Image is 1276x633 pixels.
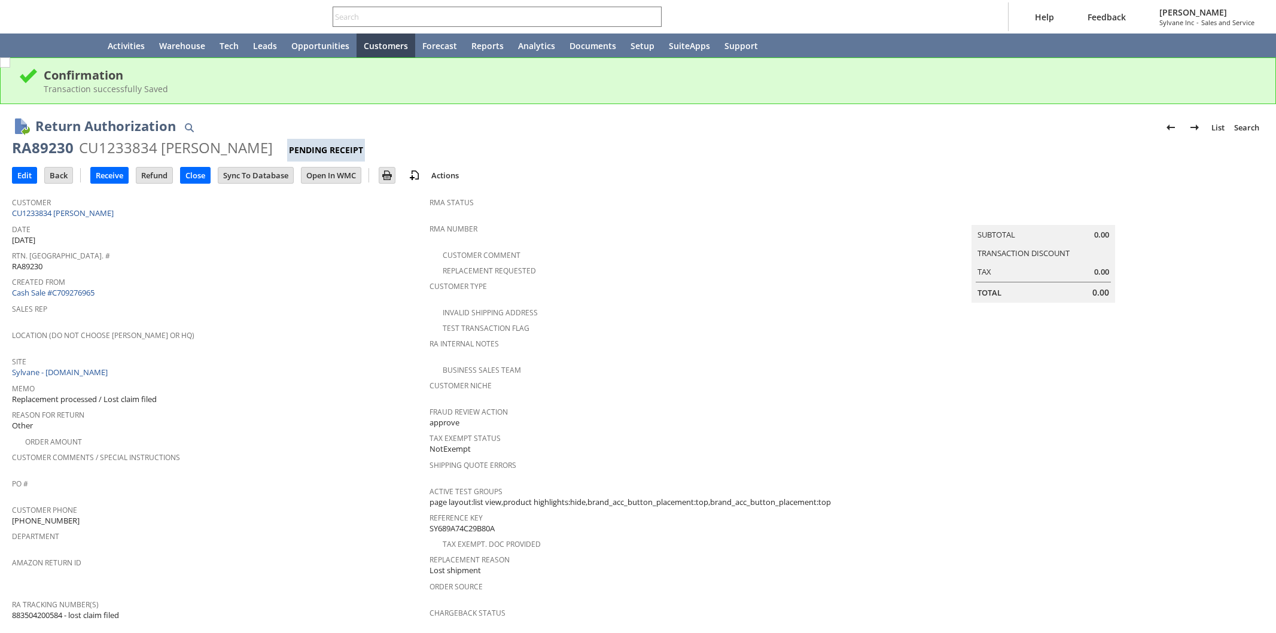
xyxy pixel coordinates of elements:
[562,34,623,57] a: Documents
[430,407,508,417] a: Fraud Review Action
[12,224,31,235] a: Date
[1094,266,1109,278] span: 0.00
[79,138,273,157] div: CU1233834 [PERSON_NAME]
[91,168,128,183] input: Receive
[427,170,464,181] a: Actions
[471,40,504,51] span: Reports
[1092,287,1109,299] span: 0.00
[12,515,80,527] span: [PHONE_NUMBER]
[430,224,477,234] a: RMA Number
[12,367,111,378] a: Sylvane - [DOMAIN_NAME]
[430,443,471,455] span: NotExempt
[212,34,246,57] a: Tech
[415,34,464,57] a: Forecast
[724,40,758,51] span: Support
[12,261,42,272] span: RA89230
[12,420,33,431] span: Other
[511,34,562,57] a: Analytics
[443,365,521,375] a: Business Sales Team
[284,34,357,57] a: Opportunities
[518,40,555,51] span: Analytics
[977,266,991,277] a: Tax
[443,308,538,318] a: Invalid Shipping Address
[364,40,408,51] span: Customers
[669,40,710,51] span: SuiteApps
[14,34,43,57] a: Recent Records
[72,34,101,57] a: Home
[1196,18,1199,27] span: -
[1159,7,1254,18] span: [PERSON_NAME]
[159,40,205,51] span: Warehouse
[443,266,536,276] a: Replacement Requested
[662,34,717,57] a: SuiteApps
[430,339,499,349] a: RA Internal Notes
[1094,229,1109,241] span: 0.00
[12,410,84,420] a: Reason For Return
[12,599,99,610] a: RA Tracking Number(s)
[717,34,765,57] a: Support
[430,497,831,508] span: page layout:list view,product highlights:hide,brand_acc_button_placement:top,brand_acc_button_pla...
[1035,11,1054,23] span: Help
[12,287,95,298] a: Cash Sale #C709276965
[430,608,505,618] a: Chargeback Status
[50,38,65,53] svg: Shortcuts
[430,433,501,443] a: Tax Exempt Status
[357,34,415,57] a: Customers
[44,67,1257,83] div: Confirmation
[152,34,212,57] a: Warehouse
[1088,11,1126,23] span: Feedback
[430,281,487,291] a: Customer Type
[12,384,35,394] a: Memo
[1201,18,1254,27] span: Sales and Service
[45,168,72,183] input: Back
[101,34,152,57] a: Activities
[623,34,662,57] a: Setup
[464,34,511,57] a: Reports
[1187,120,1202,135] img: Next
[430,460,516,470] a: Shipping Quote Errors
[380,168,394,182] img: Print
[246,34,284,57] a: Leads
[379,168,395,183] input: Print
[218,168,293,183] input: Sync To Database
[25,437,82,447] a: Order Amount
[407,168,422,182] img: add-record.svg
[13,168,36,183] input: Edit
[12,610,119,621] span: 883504200584 - lost claim filed
[1207,118,1229,137] a: List
[430,197,474,208] a: RMA Status
[12,505,77,515] a: Customer Phone
[12,197,51,208] a: Customer
[79,38,93,53] svg: Home
[430,555,510,565] a: Replacement reason
[430,565,481,576] span: Lost shipment
[12,138,74,157] div: RA89230
[430,381,492,391] a: Customer Niche
[12,357,26,367] a: Site
[220,40,239,51] span: Tech
[631,40,654,51] span: Setup
[422,40,457,51] span: Forecast
[977,229,1015,240] a: Subtotal
[1164,120,1178,135] img: Previous
[972,206,1115,225] caption: Summary
[291,40,349,51] span: Opportunities
[645,10,659,24] svg: Search
[181,168,210,183] input: Close
[12,394,157,405] span: Replacement processed / Lost claim filed
[1229,118,1264,137] a: Search
[12,452,180,462] a: Customer Comments / Special Instructions
[43,34,72,57] div: Shortcuts
[977,248,1070,258] a: Transaction Discount
[182,120,196,135] img: Quick Find
[430,513,483,523] a: Reference Key
[443,250,520,260] a: Customer Comment
[430,417,459,428] span: approve
[12,235,35,246] span: [DATE]
[44,83,1257,95] div: Transaction successfully Saved
[1159,18,1194,27] span: Sylvane Inc
[443,323,529,333] a: Test Transaction Flag
[977,287,1001,298] a: Total
[570,40,616,51] span: Documents
[443,539,541,549] a: Tax Exempt. Doc Provided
